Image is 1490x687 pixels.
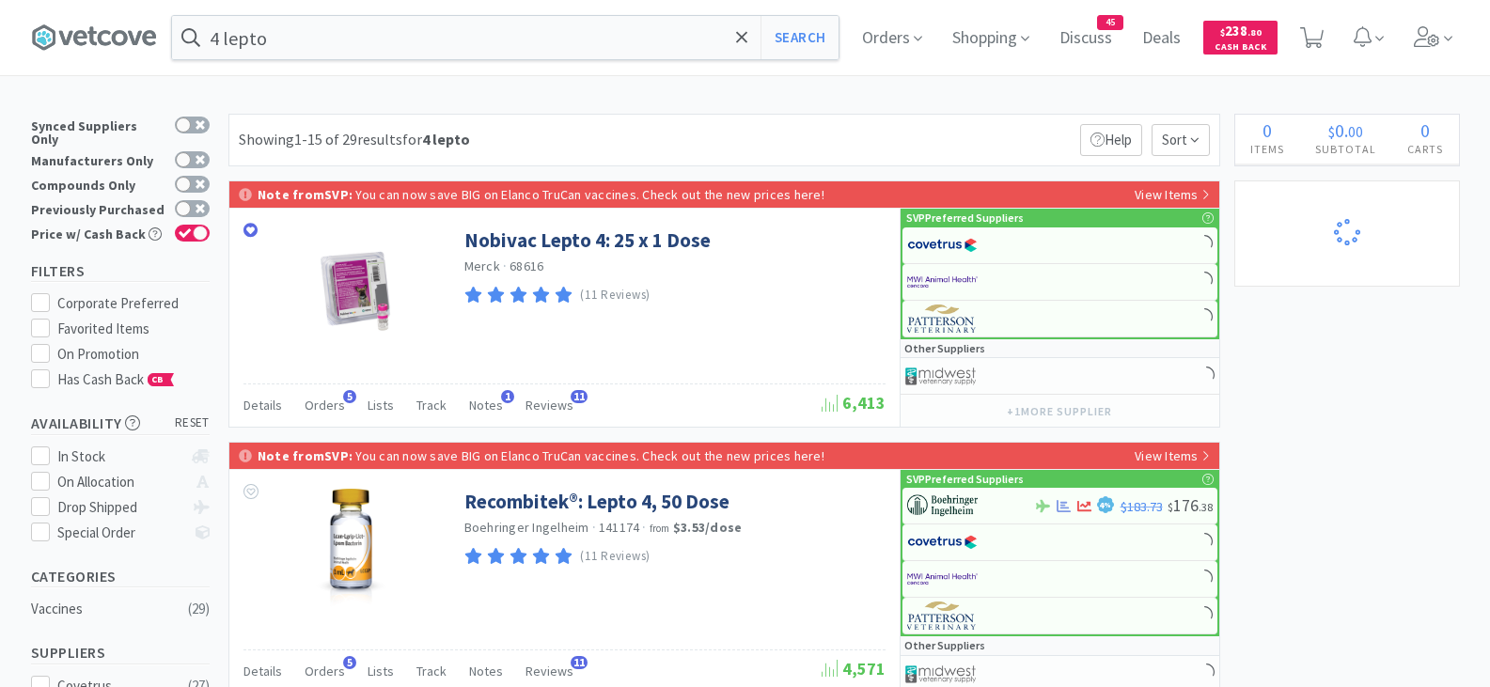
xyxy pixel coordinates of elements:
[31,642,210,664] h5: Suppliers
[822,658,886,679] span: 4,571
[57,522,182,544] div: Special Order
[580,547,651,567] p: (11 Reviews)
[1168,494,1213,516] span: 176
[1235,140,1300,158] h4: Items
[580,286,651,305] p: (11 Reviews)
[31,225,165,241] div: Price w/ Cash Back
[1135,184,1210,205] p: View Items
[571,656,588,669] span: 11
[464,489,729,514] a: Recombitek®: Lepto 4, 50 Dose
[503,258,507,274] span: ·
[355,186,824,203] p: You can now save BIG on Elanco TruCan vaccines. Check out the new prices here!
[31,566,210,587] h5: Categories
[355,447,824,464] p: You can now save BIG on Elanco TruCan vaccines. Check out the new prices here!
[1220,26,1225,39] span: $
[571,390,588,403] span: 11
[31,260,210,282] h5: Filters
[599,519,640,536] span: 141174
[906,209,1024,226] p: SVP Preferred Suppliers
[1335,118,1344,142] span: 0
[1104,500,1111,509] span: %
[1247,26,1262,39] span: . 80
[907,528,978,556] img: 77fca1acd8b6420a9015268ca798ef17_1.png
[1168,500,1173,514] span: $
[343,390,356,403] span: 5
[57,292,210,315] div: Corporate Preferred
[239,128,470,152] div: Showing 1-15 of 29 results
[1135,30,1188,47] a: Deals
[650,522,670,535] span: from
[416,663,447,679] span: Track
[761,16,839,59] button: Search
[592,519,596,536] span: ·
[368,663,394,679] span: Lists
[904,339,985,357] p: Other Suppliers
[175,414,210,433] span: reset
[1328,122,1335,141] span: $
[1215,42,1266,55] span: Cash Back
[525,397,573,414] span: Reviews
[422,130,470,148] strong: 4 lepto
[907,601,978,630] img: f5e969b455434c6296c6d81ef179fa71_3.png
[1263,118,1272,142] span: 0
[31,413,210,434] h5: Availability
[274,227,428,350] img: 17d24b7def434fc38e522b76e531b0f0_398704.jpg
[1121,498,1163,515] span: $183.73
[258,447,353,464] strong: Note from SVP :
[188,598,210,620] div: ( 29 )
[402,130,470,148] span: for
[1300,140,1392,158] h4: Subtotal
[305,663,345,679] span: Orders
[907,304,978,333] img: f5e969b455434c6296c6d81ef179fa71_3.png
[907,492,978,520] img: 730db3968b864e76bcafd0174db25112_22.png
[57,471,182,493] div: On Allocation
[510,258,543,274] span: 68616
[1199,500,1213,514] span: . 38
[1080,124,1142,156] p: Help
[1052,30,1120,47] a: Discuss45
[1220,22,1262,39] span: 238
[305,397,345,414] span: Orders
[172,16,839,59] input: Search by item, sku, manufacturer, ingredient, size...
[464,519,589,536] a: Boehringer Ingelheim
[31,200,165,216] div: Previously Purchased
[997,398,1121,425] button: +1more supplier
[469,663,503,679] span: Notes
[243,663,282,679] span: Details
[469,397,503,414] span: Notes
[416,397,447,414] span: Track
[905,362,976,390] img: 4dd14cff54a648ac9e977f0c5da9bc2e_5.png
[822,392,886,414] span: 6,413
[1203,12,1278,63] a: $238.80Cash Back
[1098,16,1122,29] span: 45
[1300,121,1392,140] div: .
[464,227,711,253] a: Nobivac Lepto 4: 25 x 1 Dose
[525,663,573,679] span: Reviews
[274,489,428,611] img: fae2bc2383f14a1a9e12c39a8aacec4c_355627.png
[57,496,182,519] div: Drop Shipped
[501,390,514,403] span: 1
[906,470,1024,488] p: SVP Preferred Suppliers
[31,117,165,146] div: Synced Suppliers Only
[904,636,985,654] p: Other Suppliers
[907,268,978,296] img: f6b2451649754179b5b4e0c70c3f7cb0_2.png
[57,445,182,468] div: In Stock
[907,565,978,593] img: f6b2451649754179b5b4e0c70c3f7cb0_2.png
[149,374,167,385] span: CB
[31,151,165,167] div: Manufacturers Only
[907,231,978,259] img: 77fca1acd8b6420a9015268ca798ef17_1.png
[1392,140,1459,158] h4: Carts
[673,519,743,536] strong: $3.53 / dose
[1420,118,1430,142] span: 0
[642,519,646,536] span: ·
[1135,445,1210,466] p: View Items
[368,397,394,414] span: Lists
[258,186,353,203] strong: Note from SVP :
[57,370,175,388] span: Has Cash Back
[57,343,210,366] div: On Promotion
[57,318,210,340] div: Favorited Items
[1152,124,1210,156] span: Sort
[31,176,165,192] div: Compounds Only
[1348,122,1363,141] span: 00
[243,397,282,414] span: Details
